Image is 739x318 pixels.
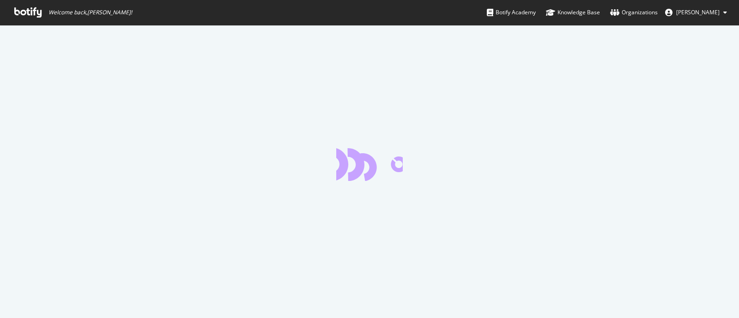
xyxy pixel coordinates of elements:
span: Welcome back, [PERSON_NAME] ! [48,9,132,16]
div: Organizations [610,8,658,17]
div: animation [336,148,403,181]
div: Botify Academy [487,8,536,17]
span: Steffie Kronek [676,8,720,16]
button: [PERSON_NAME] [658,5,734,20]
div: Knowledge Base [546,8,600,17]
